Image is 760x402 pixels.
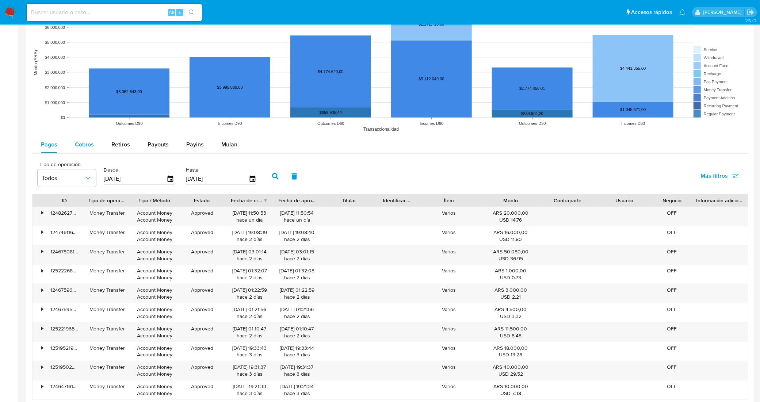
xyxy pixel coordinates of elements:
a: Notificaciones [679,9,685,15]
input: Buscar usuario o caso... [27,8,202,17]
span: 3.157.3 [745,17,756,23]
span: Alt [169,9,175,16]
span: s [179,9,181,16]
button: search-icon [184,7,199,18]
p: leandro.caroprese@mercadolibre.com [703,9,744,16]
span: Accesos rápidos [631,8,672,16]
a: Salir [747,8,755,16]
